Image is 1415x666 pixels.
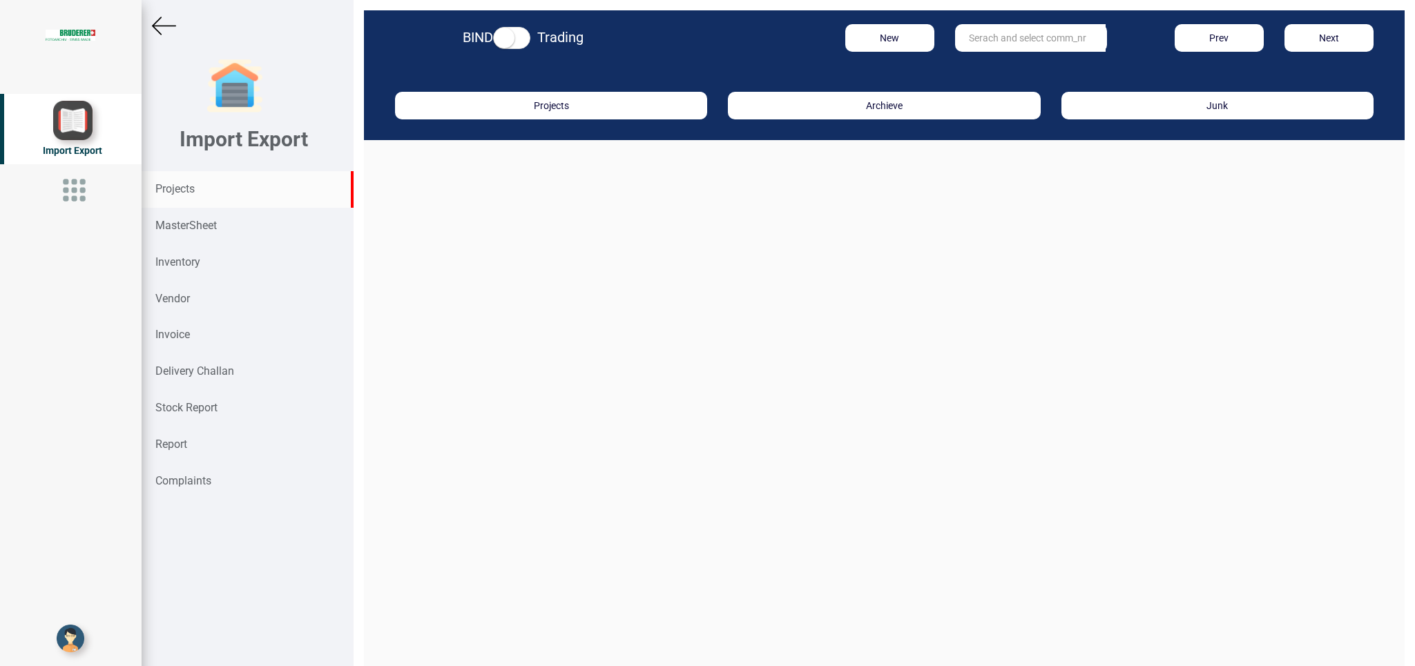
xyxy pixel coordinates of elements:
strong: MasterSheet [155,219,217,232]
button: Projects [395,92,707,119]
strong: BIND [463,29,493,46]
button: New [845,24,934,52]
strong: Complaints [155,474,211,487]
button: Next [1284,24,1374,52]
strong: Projects [155,182,195,195]
strong: Vendor [155,292,190,305]
strong: Invoice [155,328,190,341]
strong: Report [155,438,187,451]
strong: Delivery Challan [155,364,234,378]
button: Archieve [728,92,1040,119]
input: Serach and select comm_nr [955,24,1106,52]
strong: Inventory [155,255,200,268]
strong: Trading [537,29,584,46]
b: Import Export [180,127,308,151]
strong: Stock Report [155,401,218,414]
button: Prev [1175,24,1264,52]
button: Junk [1061,92,1374,119]
span: Import Export [43,145,102,156]
img: garage-closed.png [207,59,262,114]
